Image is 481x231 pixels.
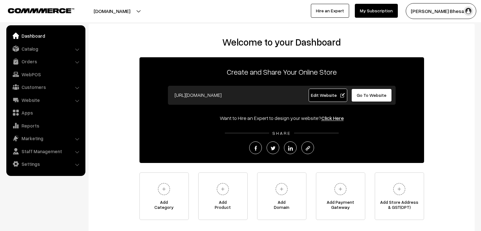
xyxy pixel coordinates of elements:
img: user [464,6,473,16]
a: Settings [8,158,83,170]
img: COMMMERCE [8,8,74,13]
span: Add Domain [257,200,306,212]
button: [PERSON_NAME] Bhesani… [406,3,476,19]
a: Dashboard [8,30,83,41]
a: Hire an Expert [311,4,349,18]
a: AddProduct [198,172,248,220]
a: Orders [8,56,83,67]
a: Go To Website [351,89,392,102]
a: Reports [8,120,83,131]
a: AddCategory [139,172,189,220]
div: Want to Hire an Expert to design your website? [139,114,424,122]
img: plus.svg [391,180,408,198]
button: [DOMAIN_NAME] [71,3,152,19]
a: Staff Management [8,146,83,157]
a: Customers [8,81,83,93]
a: Marketing [8,133,83,144]
img: plus.svg [155,180,173,198]
img: plus.svg [273,180,290,198]
span: Add Payment Gateway [316,200,365,212]
a: Add Store Address& GST(OPT) [375,172,424,220]
span: Go To Website [357,92,386,98]
a: Click Here [321,115,344,121]
span: Add Store Address & GST(OPT) [375,200,424,212]
p: Create and Share Your Online Store [139,66,424,78]
a: Add PaymentGateway [316,172,365,220]
span: Edit Website [311,92,345,98]
img: plus.svg [332,180,349,198]
span: Add Product [199,200,247,212]
a: COMMMERCE [8,6,63,14]
span: Add Category [140,200,188,212]
a: Website [8,94,83,106]
a: WebPOS [8,69,83,80]
a: Edit Website [309,89,347,102]
h2: Welcome to your Dashboard [95,36,468,48]
img: plus.svg [214,180,231,198]
a: Apps [8,107,83,118]
a: AddDomain [257,172,306,220]
a: My Subscription [355,4,398,18]
a: Catalog [8,43,83,54]
span: SHARE [269,130,294,136]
